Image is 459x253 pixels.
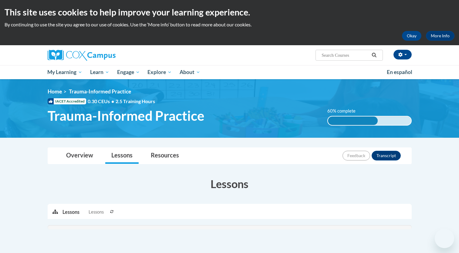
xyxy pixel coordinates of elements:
span: Lessons [89,209,104,215]
span: About [180,69,200,76]
div: Main menu [39,65,421,79]
span: IACET Accredited [48,98,86,104]
span: 0.30 CEUs [88,98,116,105]
a: Overview [60,148,99,164]
a: Lessons [105,148,139,164]
span: Explore [147,69,172,76]
h2: This site uses cookies to help improve your learning experience. [5,6,454,18]
button: Transcript [372,151,401,160]
img: Cox Campus [48,50,116,61]
button: Feedback [343,151,370,160]
a: Resources [145,148,185,164]
a: Home [48,88,62,95]
span: Trauma-Informed Practice [48,108,204,124]
div: 60% complete [328,116,378,125]
iframe: Button to launch messaging window [435,229,454,248]
label: 60% complete [327,108,362,114]
a: About [176,65,204,79]
a: Engage [113,65,144,79]
span: En español [387,69,412,75]
a: En español [383,66,416,79]
a: Cox Campus [48,50,163,61]
h3: Lessons [48,176,412,191]
button: Search [370,52,379,59]
a: Learn [86,65,113,79]
input: Search Courses [321,52,370,59]
a: Explore [143,65,176,79]
span: Engage [117,69,140,76]
span: Trauma-Informed Practice [69,88,131,95]
a: My Learning [44,65,86,79]
p: Lessons [62,209,79,215]
span: • [111,98,114,104]
span: Learn [90,69,109,76]
span: 2.5 Training Hours [116,98,155,104]
button: Account Settings [393,50,412,59]
button: Okay [402,31,421,41]
span: My Learning [47,69,82,76]
p: By continuing to use the site you agree to our use of cookies. Use the ‘More info’ button to read... [5,21,454,28]
a: More Info [426,31,454,41]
